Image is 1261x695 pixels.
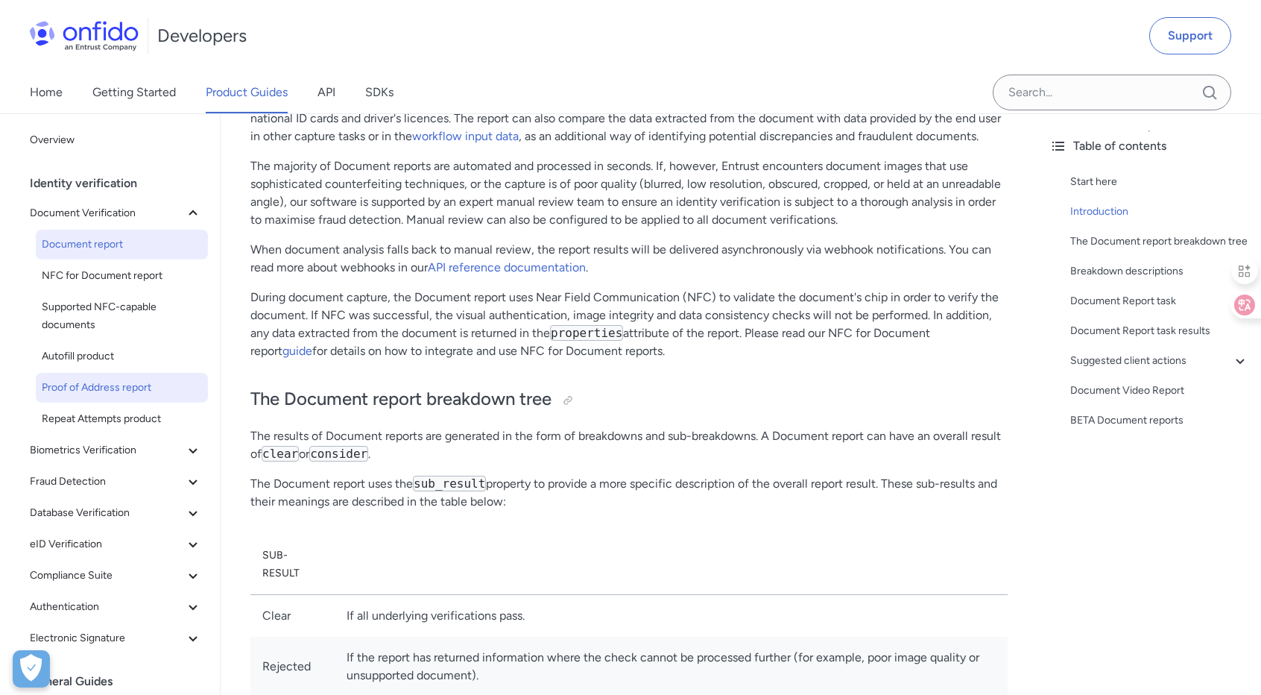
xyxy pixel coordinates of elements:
[24,592,208,622] button: Authentication
[30,72,63,113] a: Home
[1070,262,1249,280] a: Breakdown descriptions
[309,446,368,462] code: consider
[262,446,299,462] code: clear
[993,75,1231,110] input: Onfido search input field
[13,650,50,688] button: Open Preferences
[250,289,1008,360] p: During document capture, the Document report uses Near Field Communication (NFC) to validate the ...
[250,594,335,637] td: Clear
[413,476,486,491] code: sub_result
[36,292,208,340] a: Supported NFC-capable documents
[36,342,208,371] a: Autofill product
[30,567,184,585] span: Compliance Suite
[1070,233,1249,251] a: The Document report breakdown tree
[1070,203,1249,221] a: Introduction
[36,404,208,434] a: Repeat Attempts product
[30,598,184,616] span: Authentication
[30,473,184,491] span: Fraud Detection
[24,467,208,497] button: Fraud Detection
[550,325,623,341] code: properties
[36,230,208,260] a: Document report
[30,504,184,522] span: Database Verification
[412,129,519,143] a: workflow input data
[36,261,208,291] a: NFC for Document report
[1049,137,1249,155] div: Table of contents
[1149,17,1231,54] a: Support
[13,650,50,688] div: Cookie Preferences
[335,594,1008,637] td: If all underlying verifications pass.
[30,535,184,553] span: eID Verification
[250,241,1008,277] p: When document analysis falls back to manual review, the report results will be delivered asynchro...
[92,72,176,113] a: Getting Started
[365,72,394,113] a: SDKs
[42,379,202,397] span: Proof of Address report
[1070,382,1249,400] a: Document Video Report
[30,629,184,647] span: Electronic Signature
[42,236,202,254] span: Document report
[1070,412,1249,430] a: BETA Document reports
[30,441,184,459] span: Biometrics Verification
[36,373,208,403] a: Proof of Address report
[1070,322,1249,340] a: Document Report task results
[24,198,208,228] button: Document Verification
[42,410,202,428] span: Repeat Attempts product
[24,498,208,528] button: Database Verification
[428,260,586,274] a: API reference documentation
[24,561,208,591] button: Compliance Suite
[42,347,202,365] span: Autofill product
[24,435,208,465] button: Biometrics Verification
[250,475,1008,511] p: The Document report uses the property to provide a more specific description of the overall repor...
[30,131,202,149] span: Overview
[250,535,335,595] th: Sub-result
[282,344,312,358] a: guide
[24,529,208,559] button: eID Verification
[317,72,335,113] a: API
[42,298,202,334] span: Supported NFC-capable documents
[42,267,202,285] span: NFC for Document report
[30,21,139,51] img: Onfido Logo
[30,169,214,198] div: Identity verification
[30,204,184,222] span: Document Verification
[157,24,247,48] h1: Developers
[206,72,288,113] a: Product Guides
[250,157,1008,229] p: The majority of Document reports are automated and processed in seconds. If, however, Entrust enc...
[250,427,1008,463] p: The results of Document reports are generated in the form of breakdowns and sub-breakdowns. A Doc...
[250,92,1008,145] p: The Document report employs data integrity, visual authenticity and database record checks to ver...
[24,623,208,653] button: Electronic Signature
[1070,352,1249,370] a: Suggested client actions
[1070,173,1249,191] a: Start here
[1070,292,1249,310] a: Document Report task
[24,125,208,155] a: Overview
[250,387,1008,412] h2: The Document report breakdown tree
